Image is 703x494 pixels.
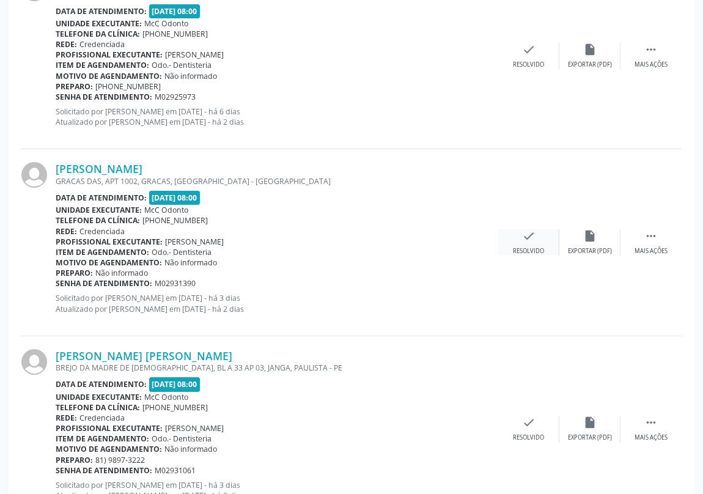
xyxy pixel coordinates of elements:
[56,29,140,39] b: Telefone da clínica:
[635,61,668,69] div: Mais ações
[56,39,77,50] b: Rede:
[56,176,498,186] div: GRACAS DAS, APT 1002, GRACAS, [GEOGRAPHIC_DATA] - [GEOGRAPHIC_DATA]
[56,6,147,17] b: Data de atendimento:
[165,237,224,247] span: [PERSON_NAME]
[95,455,145,465] span: 81) 9897-3222
[635,247,668,256] div: Mais ações
[56,392,142,402] b: Unidade executante:
[635,433,668,442] div: Mais ações
[79,413,125,423] span: Credenciada
[644,416,658,429] i: 
[164,257,217,268] span: Não informado
[152,247,212,257] span: Odo.- Dentisteria
[56,413,77,423] b: Rede:
[149,4,201,18] span: [DATE] 08:00
[56,278,152,289] b: Senha de atendimento:
[56,247,149,257] b: Item de agendamento:
[568,61,612,69] div: Exportar (PDF)
[644,229,658,243] i: 
[56,268,93,278] b: Preparo:
[56,205,142,215] b: Unidade executante:
[56,18,142,29] b: Unidade executante:
[56,50,163,60] b: Profissional executante:
[56,433,149,444] b: Item de agendamento:
[56,257,162,268] b: Motivo de agendamento:
[56,162,142,175] a: [PERSON_NAME]
[56,193,147,203] b: Data de atendimento:
[56,215,140,226] b: Telefone da clínica:
[142,402,208,413] span: [PHONE_NUMBER]
[56,379,147,389] b: Data de atendimento:
[513,433,544,442] div: Resolvido
[165,50,224,60] span: [PERSON_NAME]
[583,416,597,429] i: insert_drive_file
[144,18,188,29] span: McC Odonto
[56,423,163,433] b: Profissional executante:
[56,106,498,127] p: Solicitado por [PERSON_NAME] em [DATE] - há 6 dias Atualizado por [PERSON_NAME] em [DATE] - há 2 ...
[513,247,544,256] div: Resolvido
[56,293,498,314] p: Solicitado por [PERSON_NAME] em [DATE] - há 3 dias Atualizado por [PERSON_NAME] em [DATE] - há 2 ...
[56,402,140,413] b: Telefone da clínica:
[56,237,163,247] b: Profissional executante:
[164,444,217,454] span: Não informado
[155,465,196,476] span: M02931061
[144,392,188,402] span: McC Odonto
[142,215,208,226] span: [PHONE_NUMBER]
[95,268,148,278] span: Não informado
[56,71,162,81] b: Motivo de agendamento:
[152,433,212,444] span: Odo.- Dentisteria
[56,444,162,454] b: Motivo de agendamento:
[165,423,224,433] span: [PERSON_NAME]
[522,229,536,243] i: check
[522,416,536,429] i: check
[79,39,125,50] span: Credenciada
[144,205,188,215] span: McC Odonto
[152,60,212,70] span: Odo.- Dentisteria
[513,61,544,69] div: Resolvido
[56,465,152,476] b: Senha de atendimento:
[56,226,77,237] b: Rede:
[56,92,152,102] b: Senha de atendimento:
[568,247,612,256] div: Exportar (PDF)
[568,433,612,442] div: Exportar (PDF)
[155,92,196,102] span: M02925973
[21,349,47,375] img: img
[149,191,201,205] span: [DATE] 08:00
[56,60,149,70] b: Item de agendamento:
[56,363,498,373] div: BREJO DA MADRE DE [DEMOGRAPHIC_DATA], BL A 33 AP 03, JANGA, PAULISTA - PE
[95,81,161,92] span: [PHONE_NUMBER]
[644,43,658,56] i: 
[583,43,597,56] i: insert_drive_file
[79,226,125,237] span: Credenciada
[149,377,201,391] span: [DATE] 08:00
[21,162,47,188] img: img
[155,278,196,289] span: M02931390
[56,455,93,465] b: Preparo:
[56,349,232,363] a: [PERSON_NAME] [PERSON_NAME]
[164,71,217,81] span: Não informado
[142,29,208,39] span: [PHONE_NUMBER]
[522,43,536,56] i: check
[583,229,597,243] i: insert_drive_file
[56,81,93,92] b: Preparo:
